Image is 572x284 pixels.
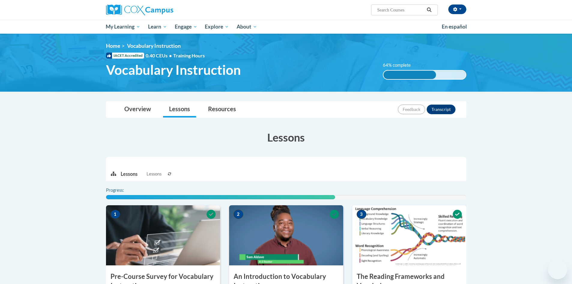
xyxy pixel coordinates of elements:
[425,6,434,14] button: Search
[383,71,436,79] div: 64% complete
[106,5,220,15] a: Cox Campus
[233,20,261,34] a: About
[97,20,475,34] div: Main menu
[106,23,140,30] span: My Learning
[442,23,467,30] span: En español
[106,5,173,15] img: Cox Campus
[106,53,144,59] span: IACET Accredited
[205,23,229,30] span: Explore
[398,105,425,114] button: Feedback
[163,102,196,118] a: Lessons
[438,20,471,33] a: En español
[144,20,171,34] a: Learn
[175,23,197,30] span: Engage
[229,205,343,265] img: Course Image
[148,23,167,30] span: Learn
[171,20,201,34] a: Engage
[106,130,466,145] h3: Lessons
[102,20,144,34] a: My Learning
[377,6,425,14] input: Search Courses
[106,43,120,49] a: Home
[237,23,257,30] span: About
[173,53,205,58] span: Training Hours
[121,171,138,177] p: Lessons
[106,187,141,194] label: Progress:
[147,171,162,177] span: Lessons
[146,52,173,59] span: 0.40 CEUs
[201,20,233,34] a: Explore
[110,210,120,219] span: 1
[234,210,243,219] span: 2
[118,102,157,118] a: Overview
[427,105,455,114] button: Transcript
[106,205,220,265] img: Course Image
[548,260,567,279] iframe: Button to launch messaging window
[448,5,466,14] button: Account Settings
[106,62,241,78] span: Vocabulary Instruction
[169,53,172,58] span: •
[127,43,181,49] span: Vocabulary Instruction
[383,62,417,69] label: 64% complete
[352,205,466,265] img: Course Image
[202,102,242,118] a: Resources
[357,210,366,219] span: 3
